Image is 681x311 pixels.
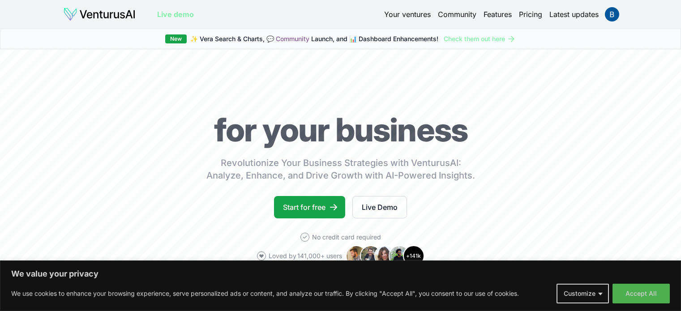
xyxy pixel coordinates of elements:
div: New [165,34,187,43]
a: Your ventures [384,9,431,20]
img: Avatar 3 [374,245,396,267]
button: Accept All [612,284,670,303]
img: logo [63,7,136,21]
a: Pricing [519,9,542,20]
p: We value your privacy [11,268,670,279]
a: Check them out here [444,34,516,43]
img: ACg8ocJC43yoaz4_bTS7F1sh4zd-pkuSZ33Ve5nfkZAfacy8gJpTT6Q=s96-c [605,7,619,21]
a: Live Demo [352,196,407,218]
button: Customize [557,284,609,303]
a: Community [276,35,309,43]
span: ✨ Vera Search & Charts, 💬 Launch, and 📊 Dashboard Enhancements! [190,34,438,43]
a: Start for free [274,196,345,218]
a: Live demo [157,9,194,20]
a: Latest updates [549,9,599,20]
a: Features [484,9,512,20]
img: Avatar 1 [346,245,367,267]
img: Avatar 2 [360,245,381,267]
p: We use cookies to enhance your browsing experience, serve personalized ads or content, and analyz... [11,288,519,299]
a: Community [438,9,476,20]
img: Avatar 4 [389,245,410,267]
